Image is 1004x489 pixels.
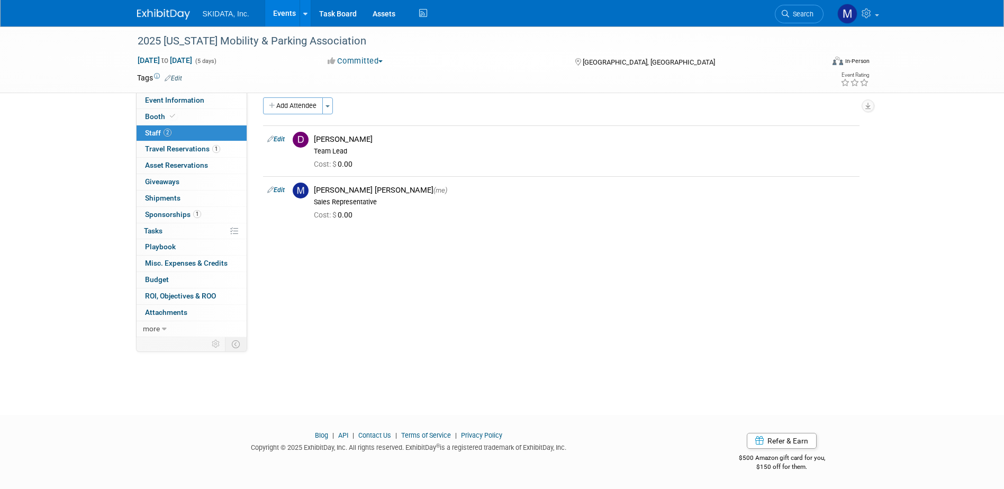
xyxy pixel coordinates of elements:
[160,56,170,65] span: to
[145,259,228,267] span: Misc. Expenses & Credits
[267,186,285,194] a: Edit
[358,431,391,439] a: Contact Us
[837,4,857,24] img: Malloy Pohrer
[314,211,357,219] span: 0.00
[293,132,309,148] img: D.jpg
[840,73,869,78] div: Event Rating
[314,147,855,156] div: Team Lead
[453,431,459,439] span: |
[145,242,176,251] span: Playbook
[833,57,843,65] img: Format-Inperson.png
[137,256,247,271] a: Misc. Expenses & Credits
[137,305,247,321] a: Attachments
[145,275,169,284] span: Budget
[203,10,249,18] span: SKIDATA, Inc.
[145,96,204,104] span: Event Information
[145,161,208,169] span: Asset Reservations
[137,9,190,20] img: ExhibitDay
[433,186,447,194] span: (me)
[193,210,201,218] span: 1
[263,97,323,114] button: Add Attendee
[697,447,867,471] div: $500 Amazon gift card for you,
[436,443,440,449] sup: ®
[697,463,867,472] div: $150 off for them.
[145,292,216,300] span: ROI, Objectives & ROO
[137,158,247,174] a: Asset Reservations
[393,431,400,439] span: |
[267,135,285,143] a: Edit
[137,174,247,190] a: Giveaways
[338,431,348,439] a: API
[137,272,247,288] a: Budget
[761,55,870,71] div: Event Format
[137,288,247,304] a: ROI, Objectives & ROO
[137,223,247,239] a: Tasks
[314,134,855,144] div: [PERSON_NAME]
[212,145,220,153] span: 1
[145,308,187,316] span: Attachments
[137,239,247,255] a: Playbook
[324,56,387,67] button: Committed
[314,198,855,206] div: Sales Representative
[137,440,681,452] div: Copyright © 2025 ExhibitDay, Inc. All rights reserved. ExhibitDay is a registered trademark of Ex...
[145,194,180,202] span: Shipments
[583,58,715,66] span: [GEOGRAPHIC_DATA], [GEOGRAPHIC_DATA]
[789,10,813,18] span: Search
[845,57,870,65] div: In-Person
[775,5,824,23] a: Search
[137,125,247,141] a: Staff2
[145,177,179,186] span: Giveaways
[170,113,175,119] i: Booth reservation complete
[134,32,808,51] div: 2025 [US_STATE] Mobility & Parking Association
[401,431,451,439] a: Terms of Service
[461,431,502,439] a: Privacy Policy
[143,324,160,333] span: more
[225,337,247,351] td: Toggle Event Tabs
[293,183,309,198] img: M.jpg
[137,207,247,223] a: Sponsorships1
[747,433,817,449] a: Refer & Earn
[207,337,225,351] td: Personalize Event Tab Strip
[315,431,328,439] a: Blog
[314,160,338,168] span: Cost: $
[137,109,247,125] a: Booth
[314,185,855,195] div: [PERSON_NAME] [PERSON_NAME]
[137,73,182,83] td: Tags
[164,129,171,137] span: 2
[314,160,357,168] span: 0.00
[314,211,338,219] span: Cost: $
[137,141,247,157] a: Travel Reservations1
[137,93,247,108] a: Event Information
[137,191,247,206] a: Shipments
[137,321,247,337] a: more
[330,431,337,439] span: |
[194,58,216,65] span: (5 days)
[350,431,357,439] span: |
[137,56,193,65] span: [DATE] [DATE]
[145,112,177,121] span: Booth
[165,75,182,82] a: Edit
[144,227,162,235] span: Tasks
[145,210,201,219] span: Sponsorships
[145,129,171,137] span: Staff
[145,144,220,153] span: Travel Reservations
